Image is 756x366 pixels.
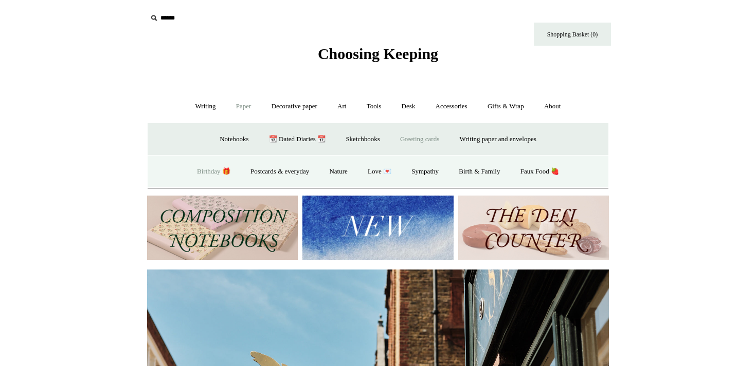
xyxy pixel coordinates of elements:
a: Paper [227,93,261,120]
a: Art [328,93,355,120]
img: New.jpg__PID:f73bdf93-380a-4a35-bcfe-7823039498e1 [302,196,453,260]
a: Postcards & everyday [241,158,318,185]
a: Notebooks [210,126,258,153]
span: Choosing Keeping [318,45,438,62]
a: Decorative paper [262,93,327,120]
a: Choosing Keeping [318,53,438,61]
a: Greeting cards [391,126,448,153]
a: Sketchbooks [336,126,389,153]
a: Love 💌 [358,158,401,185]
a: Desk [392,93,425,120]
a: About [535,93,570,120]
a: Birthday 🎁 [188,158,240,185]
a: Tools [357,93,391,120]
a: Writing [186,93,225,120]
a: Accessories [426,93,477,120]
a: Birth & Family [449,158,509,185]
img: The Deli Counter [458,196,609,260]
a: 📆 Dated Diaries 📆 [260,126,335,153]
a: Shopping Basket (0) [534,23,611,46]
a: Faux Food 🍓 [511,158,568,185]
img: 202302 Composition ledgers.jpg__PID:69722ee6-fa44-49dd-a067-31375e5d54ec [147,196,298,260]
a: Sympathy [402,158,448,185]
a: Gifts & Wrap [478,93,533,120]
a: Writing paper and envelopes [451,126,546,153]
a: Nature [320,158,356,185]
